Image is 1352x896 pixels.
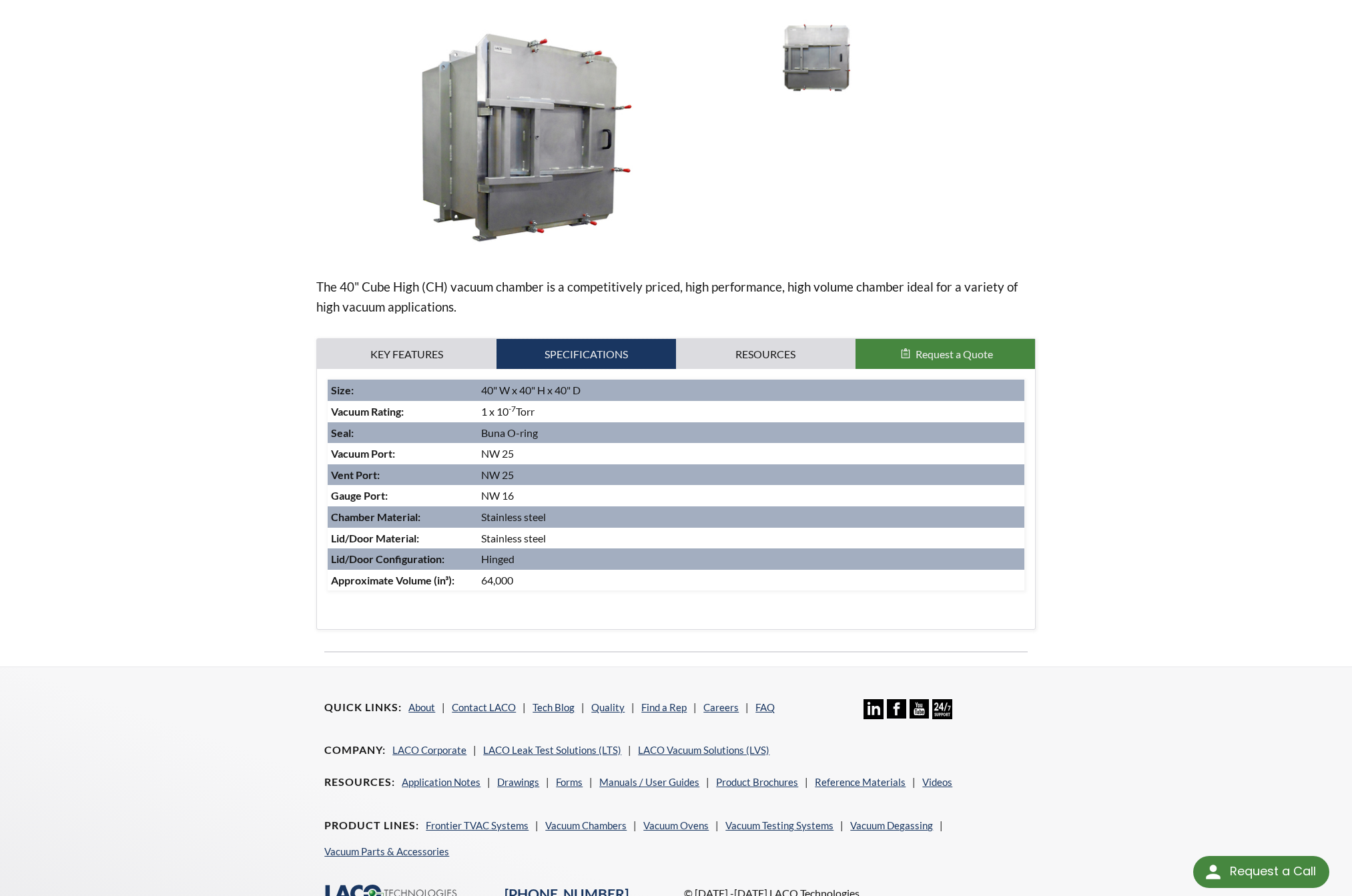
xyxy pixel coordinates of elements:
[591,701,625,713] a: Quality
[922,776,952,788] a: Videos
[328,528,477,549] td: :
[703,701,739,713] a: Careers
[328,401,477,422] td: :
[932,709,952,721] a: 24/7 Support
[331,405,401,418] strong: Vacuum Rating
[483,744,621,756] a: LACO Leak Test Solutions (LTS)
[478,464,1024,486] td: NW 25
[331,510,418,523] strong: Chamber Material
[856,339,1035,370] button: Request a Quote
[533,701,575,713] a: Tech Blog
[328,380,477,401] td: :
[478,528,1024,549] td: Stainless steel
[556,776,583,788] a: Forms
[316,277,1035,317] p: The 40" Cube High (CH) vacuum chamber is a competitively priced, high performance, high volume ch...
[324,701,402,715] h4: Quick Links
[331,426,351,439] strong: Seal
[331,489,385,502] strong: Gauge Port
[328,464,477,486] td: :
[331,384,351,396] strong: Size
[676,339,856,370] a: Resources
[328,570,477,591] td: :
[1203,861,1224,883] img: round button
[331,552,442,565] strong: Lid/Door Configuration
[316,19,737,256] img: LVC404040-3322-CH Cube Vacuum Chamber angle view
[324,819,419,833] h4: Product Lines
[716,776,798,788] a: Product Brochures
[478,422,1024,444] td: Buna O-ring
[324,775,395,789] h4: Resources
[748,19,885,96] img: LVC404040-3322-CH Vacuum Chamber Aluminum Door SS Body, front view
[452,701,516,713] a: Contact LACO
[328,443,477,464] td: :
[850,819,933,831] a: Vacuum Degassing
[478,506,1024,528] td: Stainless steel
[1230,856,1316,887] div: Request a Call
[328,422,477,444] td: :
[599,776,699,788] a: Manuals / User Guides
[331,574,452,586] strong: Approximate Volume (in³)
[496,339,676,370] a: Specifications
[426,819,529,831] a: Frontier TVAC Systems
[478,380,1024,401] td: 40" W x 40" H x 40" D
[408,701,435,713] a: About
[331,447,392,460] strong: Vacuum Port
[331,532,416,544] strong: Lid/Door Material
[932,699,952,719] img: 24/7 Support Icon
[1193,856,1329,888] div: Request a Call
[392,744,466,756] a: LACO Corporate
[509,404,516,414] sup: -7
[643,819,709,831] a: Vacuum Ovens
[916,348,993,360] span: Request a Quote
[638,744,769,756] a: LACO Vacuum Solutions (LVS)
[402,776,480,788] a: Application Notes
[331,468,377,481] strong: Vent Port
[478,485,1024,506] td: NW 16
[815,776,906,788] a: Reference Materials
[478,570,1024,591] td: 64,000
[324,845,449,857] a: Vacuum Parts & Accessories
[725,819,833,831] a: Vacuum Testing Systems
[328,548,477,570] td: :
[497,776,539,788] a: Drawings
[328,485,477,506] td: :
[478,401,1024,422] td: 1 x 10 Torr
[478,443,1024,464] td: NW 25
[641,701,687,713] a: Find a Rep
[755,701,775,713] a: FAQ
[545,819,627,831] a: Vacuum Chambers
[324,743,386,757] h4: Company
[317,339,496,370] a: Key Features
[328,506,477,528] td: :
[478,548,1024,570] td: Hinged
